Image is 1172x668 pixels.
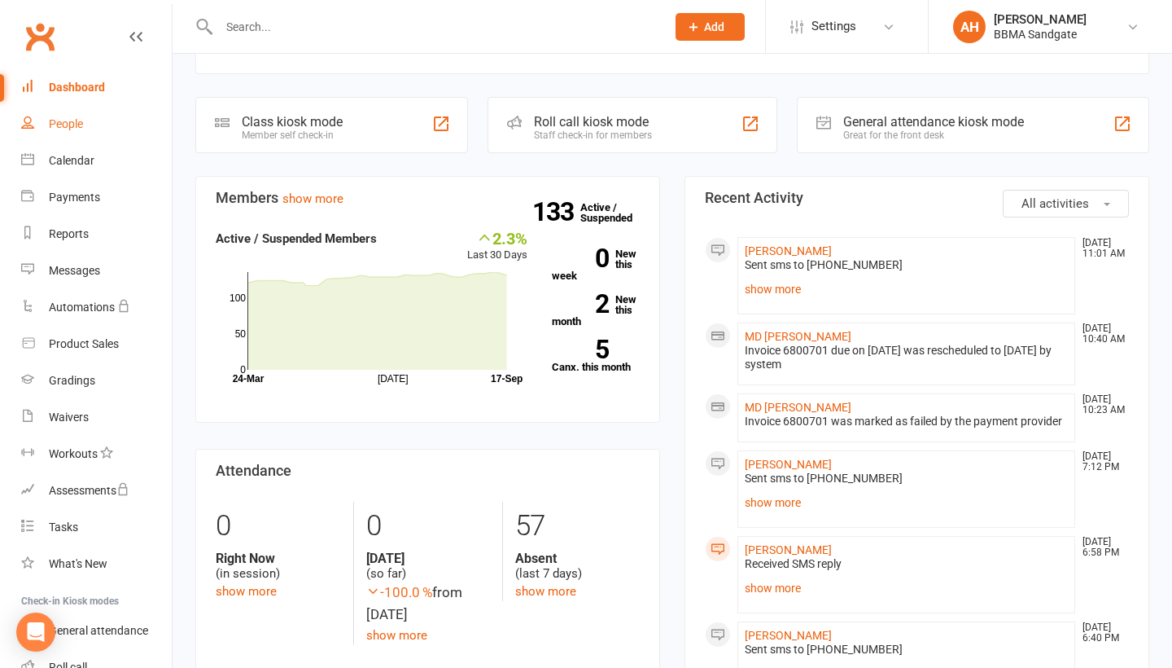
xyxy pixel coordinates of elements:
a: Assessments [21,472,172,509]
strong: 0 [552,246,609,270]
div: 0 [366,502,491,551]
a: Product Sales [21,326,172,363]
div: Dashboard [49,81,105,94]
time: [DATE] 6:58 PM [1074,537,1128,558]
div: 0 [216,502,341,551]
a: Gradings [21,363,172,399]
strong: 2 [552,292,609,316]
div: People [49,117,83,130]
a: show more [216,584,277,599]
div: General attendance [49,624,148,637]
div: Calendar [49,154,94,167]
time: [DATE] 10:23 AM [1074,394,1128,415]
a: General attendance kiosk mode [21,613,172,649]
a: What's New [21,546,172,582]
div: Tasks [49,521,78,534]
a: [PERSON_NAME] [745,244,832,257]
a: show more [745,278,1068,301]
div: Gradings [49,374,95,387]
a: People [21,106,172,143]
button: Add [676,13,745,41]
div: Invoice 6800701 was marked as failed by the payment provider [745,415,1068,428]
span: Add [704,20,724,33]
div: 2.3% [467,229,527,247]
div: Waivers [49,411,89,424]
strong: 133 [532,200,580,224]
input: Search... [214,15,654,38]
div: Invoice 6800701 due on [DATE] was rescheduled to [DATE] by system [745,344,1068,371]
span: All activities [1021,196,1089,211]
span: Sent sms to [PHONE_NUMBER] [745,472,903,485]
a: Clubworx [20,16,60,57]
strong: 5 [552,337,609,362]
a: [PERSON_NAME] [745,543,832,556]
div: Class kiosk mode [242,114,343,130]
div: Automations [49,301,115,314]
time: [DATE] 6:40 PM [1074,622,1128,644]
div: Staff check-in for members [534,130,652,141]
div: Assessments [49,484,129,497]
a: Reports [21,216,172,253]
div: Roll call kiosk mode [534,114,652,130]
a: 0New this week [552,248,640,281]
span: Sent sms to [PHONE_NUMBER] [745,258,903,271]
div: (last 7 days) [515,551,640,582]
time: [DATE] 7:12 PM [1074,451,1128,472]
a: [PERSON_NAME] [745,629,832,642]
a: MD [PERSON_NAME] [745,401,851,414]
div: Workouts [49,447,98,460]
div: Open Intercom Messenger [16,613,55,652]
div: Received SMS reply [745,557,1068,571]
a: show more [515,584,576,599]
div: AH [953,11,986,43]
strong: Active / Suspended Members [216,231,377,246]
span: -100.0 % [366,584,432,600]
div: (so far) [366,551,491,582]
time: [DATE] 11:01 AM [1074,238,1128,259]
h3: Recent Activity [705,190,1129,206]
a: show more [282,191,343,206]
span: Sent sms to [PHONE_NUMBER] [745,643,903,656]
span: Settings [811,8,856,45]
a: Automations [21,289,172,326]
div: (in session) [216,551,341,582]
a: show more [745,491,1068,514]
div: Messages [49,264,100,277]
strong: [DATE] [366,551,491,566]
a: MD [PERSON_NAME] [745,330,851,343]
div: 57 [515,502,640,551]
div: Member self check-in [242,130,343,141]
div: Last 30 Days [467,229,527,264]
h3: Attendance [216,463,640,479]
div: General attendance kiosk mode [843,114,1024,130]
a: 2New this month [552,294,640,327]
a: Workouts [21,436,172,472]
strong: Right Now [216,551,341,566]
a: show more [745,577,1068,600]
a: Messages [21,253,172,289]
time: [DATE] 10:40 AM [1074,323,1128,345]
a: 133Active / Suspended [580,190,652,235]
a: [PERSON_NAME] [745,458,832,471]
a: Calendar [21,143,172,179]
a: Payments [21,179,172,216]
div: Payments [49,191,100,204]
a: Waivers [21,399,172,436]
a: show more [366,628,427,643]
div: Reports [49,227,89,240]
a: Tasks [21,509,172,546]
div: Great for the front desk [843,130,1024,141]
button: All activities [1003,190,1129,218]
div: [PERSON_NAME] [994,12,1087,27]
h3: Members [216,190,640,206]
a: 5Canx. this month [552,340,640,372]
div: BBMA Sandgate [994,27,1087,42]
a: Dashboard [21,69,172,106]
div: What's New [49,557,107,570]
div: Product Sales [49,337,119,350]
div: from [DATE] [366,582,491,626]
strong: Absent [515,551,640,566]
